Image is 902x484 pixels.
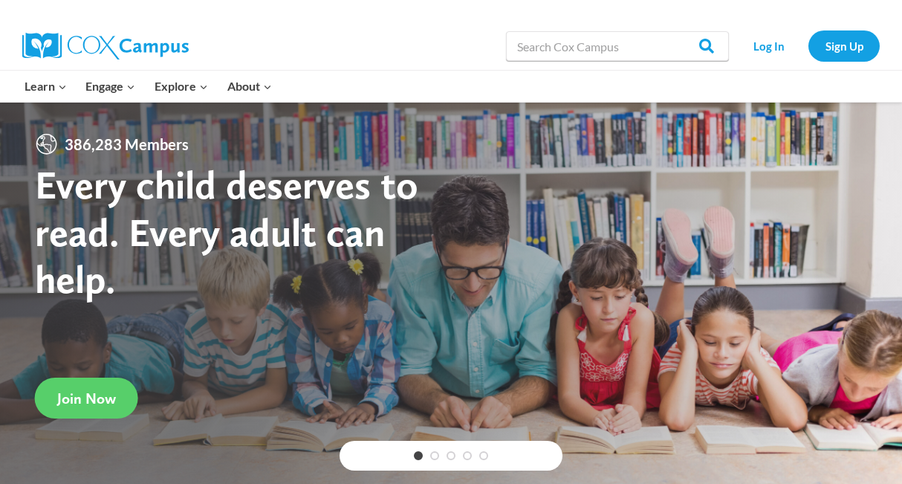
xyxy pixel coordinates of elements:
[155,77,208,96] span: Explore
[59,132,195,156] span: 386,283 Members
[736,30,801,61] a: Log In
[35,161,418,303] strong: Every child deserves to read. Every adult can help.
[15,71,281,102] nav: Primary Navigation
[85,77,135,96] span: Engage
[430,451,439,460] a: 2
[447,451,455,460] a: 3
[57,390,116,407] span: Join Now
[414,451,423,460] a: 1
[506,31,729,61] input: Search Cox Campus
[22,33,189,59] img: Cox Campus
[25,77,67,96] span: Learn
[736,30,880,61] nav: Secondary Navigation
[35,378,138,419] a: Join Now
[479,451,488,460] a: 5
[808,30,880,61] a: Sign Up
[227,77,272,96] span: About
[463,451,472,460] a: 4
